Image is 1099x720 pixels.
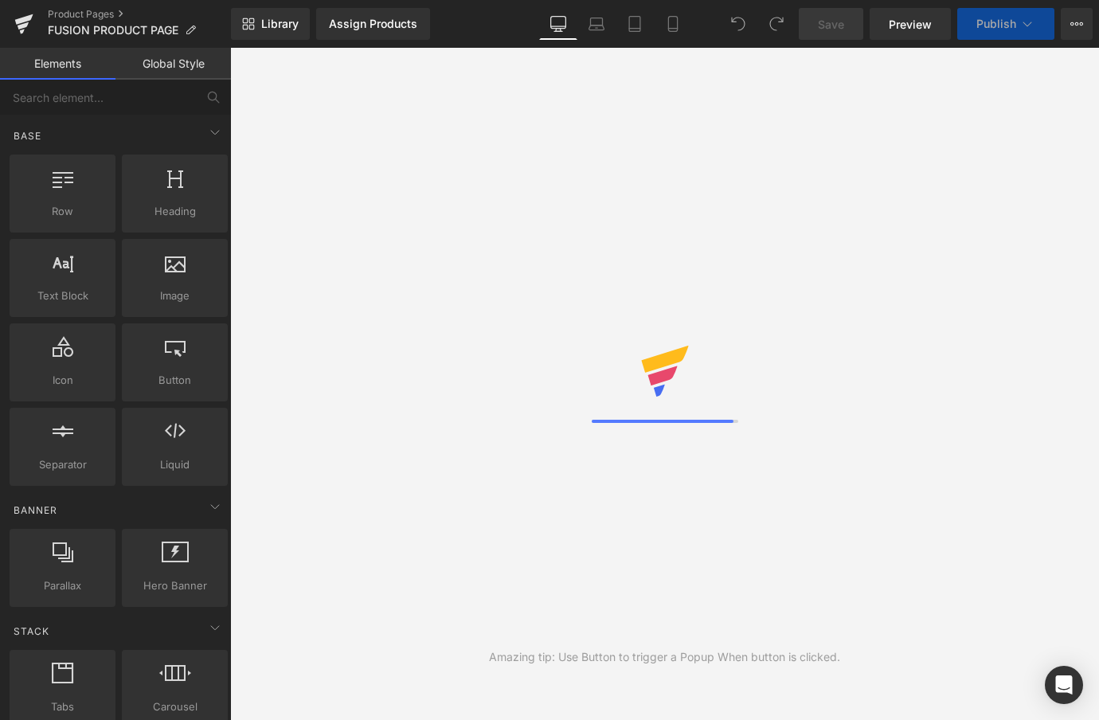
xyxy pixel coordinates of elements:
[870,8,951,40] a: Preview
[654,8,692,40] a: Mobile
[48,8,231,21] a: Product Pages
[127,288,223,304] span: Image
[889,16,932,33] span: Preview
[818,16,844,33] span: Save
[127,203,223,220] span: Heading
[14,203,111,220] span: Row
[577,8,616,40] a: Laptop
[976,18,1016,30] span: Publish
[115,48,231,80] a: Global Style
[1061,8,1093,40] button: More
[616,8,654,40] a: Tablet
[329,18,417,30] div: Assign Products
[14,288,111,304] span: Text Block
[761,8,792,40] button: Redo
[127,698,223,715] span: Carousel
[12,624,51,639] span: Stack
[1045,666,1083,704] div: Open Intercom Messenger
[12,128,43,143] span: Base
[722,8,754,40] button: Undo
[127,372,223,389] span: Button
[127,456,223,473] span: Liquid
[489,648,840,666] div: Amazing tip: Use Button to trigger a Popup When button is clicked.
[539,8,577,40] a: Desktop
[957,8,1054,40] button: Publish
[14,698,111,715] span: Tabs
[14,577,111,594] span: Parallax
[12,503,59,518] span: Banner
[261,17,299,31] span: Library
[48,24,178,37] span: FUSION PRODUCT PAGE
[231,8,310,40] a: New Library
[127,577,223,594] span: Hero Banner
[14,372,111,389] span: Icon
[14,456,111,473] span: Separator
